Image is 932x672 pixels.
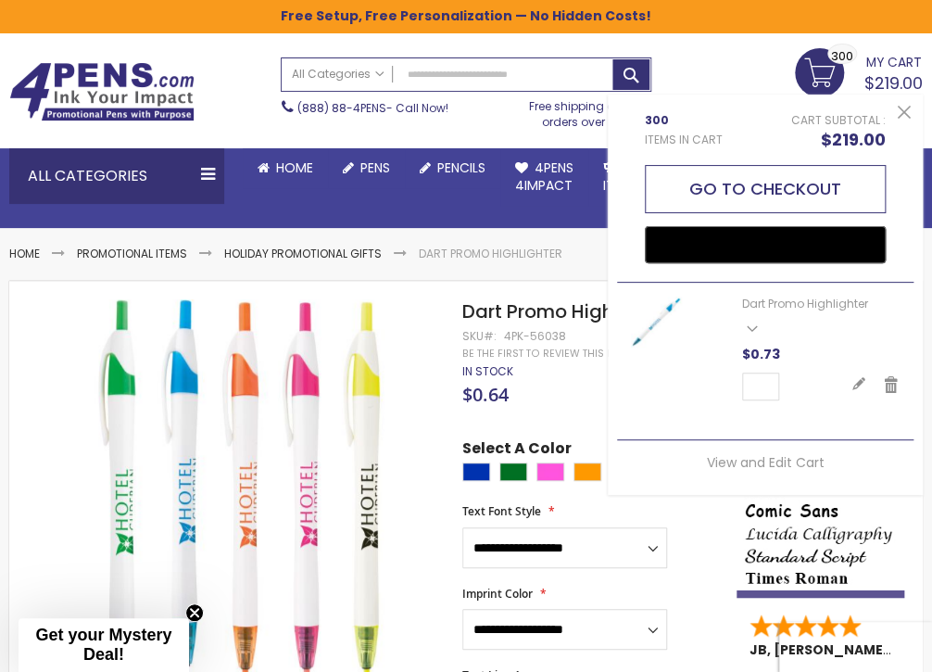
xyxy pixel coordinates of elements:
span: $219.00 [864,71,923,95]
strong: SKU [462,328,497,344]
div: Availability [462,364,513,379]
span: JB, [PERSON_NAME] [749,640,896,659]
a: Home [243,148,328,188]
a: Home [9,246,40,261]
a: View and Edit Cart [706,453,824,472]
div: Get your Mystery Deal!Close teaser [19,618,189,672]
li: Dart Promo Highlighter [419,247,562,261]
div: Green [499,463,527,481]
span: Imprint Color [462,586,533,602]
img: Dart Promo Highlighter-Blue [631,297,682,348]
div: Free shipping on pen orders over $199 [523,92,650,129]
a: Pens [328,148,405,188]
a: Holiday Promotional Gifts [224,246,382,261]
span: All Categories [291,67,384,82]
a: Pencils [405,148,500,188]
span: Items in Cart [645,133,723,147]
span: 4Pens 4impact [515,158,573,195]
a: All Categories [282,58,393,89]
a: $219.00 300 [795,48,923,95]
button: Go to Checkout [645,165,886,213]
img: 4Pens Custom Pens and Promotional Products [9,62,195,121]
div: Blue [462,463,490,481]
span: 4PROMOTIONAL ITEMS [603,158,724,195]
a: Dart Promo Highlighter [742,296,868,311]
div: All Categories [9,148,224,204]
div: Orange [573,463,601,481]
span: 300 [831,47,853,65]
a: (888) 88-4PENS [296,100,385,116]
span: - Call Now! [296,100,447,116]
button: Buy with GPay [645,226,886,263]
iframe: Google Customer Reviews [779,622,932,672]
a: Promotional Items [77,246,187,261]
span: Text Font Style [462,503,541,519]
span: Select A Color [462,438,572,463]
span: Get your Mystery Deal! [35,626,171,664]
a: 4Pens4impact [500,148,588,206]
a: Be the first to review this product [462,347,657,361]
span: Dart Promo Highlighter [462,298,672,324]
span: Cart Subtotal [791,112,880,128]
span: $0.64 [462,382,509,407]
span: $219.00 [821,128,886,151]
button: Close teaser [185,603,204,622]
span: Pens [360,158,390,177]
span: In stock [462,363,513,379]
div: 4PK-56038 [504,329,566,344]
div: Pink [536,463,564,481]
span: Pencils [437,158,485,177]
a: 4PROMOTIONALITEMS [588,148,738,206]
span: Home [276,158,313,177]
span: 300 [645,113,723,128]
span: $0.73 [742,345,780,363]
img: font-personalization-examples [737,450,904,598]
